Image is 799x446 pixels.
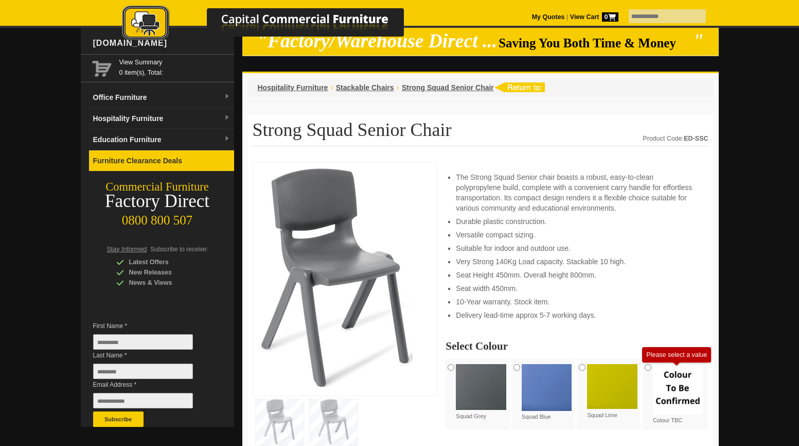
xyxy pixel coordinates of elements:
[93,411,144,427] button: Subscribe
[253,120,708,146] h1: Strong Squad Senior Chair
[336,83,394,92] a: Stackable Chairs
[456,364,506,410] img: Squad Grey
[587,364,637,409] img: Squad Lime
[119,57,230,76] span: 0 item(s), Total:
[643,133,708,144] div: Product Code:
[456,283,698,294] li: Seat width 450mm.
[456,310,698,320] li: Delivery lead-time approx 5-7 working days.
[456,256,698,267] li: Very Strong 140Kg Load capacity. Stackable 10 high.
[446,341,708,351] h2: Select Colour
[224,115,230,121] img: dropdown
[653,364,703,424] label: Colour TBC
[116,278,214,288] div: News & Views
[258,167,413,387] img: Strong Squad Senior Chair
[81,180,234,194] div: Commercial Furniture
[93,364,193,379] input: Last Name *
[89,87,234,108] a: Office Furnituredropdown
[89,150,234,171] a: Furniture Clearance Deals
[646,351,707,358] div: Please select a value
[330,82,333,93] li: ›
[456,216,698,227] li: Durable plastic construction.
[93,321,208,331] span: First Name *
[93,393,193,408] input: Email Address *
[224,136,230,142] img: dropdown
[89,108,234,129] a: Hospitality Furnituredropdown
[568,13,618,21] a: View Cart0
[81,208,234,228] div: 0800 800 507
[258,83,328,92] a: Hospitality Furniture
[499,36,691,50] span: Saving You Both Time & Money
[224,94,230,100] img: dropdown
[81,194,234,209] div: Factory Direct
[456,270,698,280] li: Seat Height 450mm. Overall height 800mm.
[116,257,214,267] div: Latest Offers
[119,57,230,67] a: View Summary
[570,13,618,21] strong: View Cart
[684,135,708,142] strong: ED-SSC
[94,5,454,46] a: Capital Commercial Furniture Logo
[93,380,208,390] span: Email Address *
[456,172,698,213] li: The Strong Squad Senior chair boasts a robust, easy-to-clean polypropylene build, complete with a...
[402,83,494,92] a: Strong Squad Senior Chair
[150,246,208,253] span: Subscribe to receive:
[653,364,703,415] img: Colour TBC
[494,82,545,92] img: return to
[587,364,637,419] label: Squad Lime
[456,364,506,420] label: Squad Grey
[89,129,234,150] a: Education Furnituredropdown
[532,13,565,21] a: My Quotes
[93,334,193,350] input: First Name *
[456,230,698,240] li: Versatile compact sizing.
[456,243,698,253] li: Suitable for indoor and outdoor use.
[522,364,572,421] label: Squad Blue
[107,246,147,253] span: Stay Informed
[397,82,399,93] li: ›
[602,12,618,22] span: 0
[89,28,234,59] div: [DOMAIN_NAME]
[522,364,572,411] img: Squad Blue
[116,267,214,278] div: New Releases
[456,297,698,307] li: 10-Year warranty. Stock item.
[94,5,454,43] img: Capital Commercial Furniture Logo
[693,30,704,52] em: "
[93,350,208,361] span: Last Name *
